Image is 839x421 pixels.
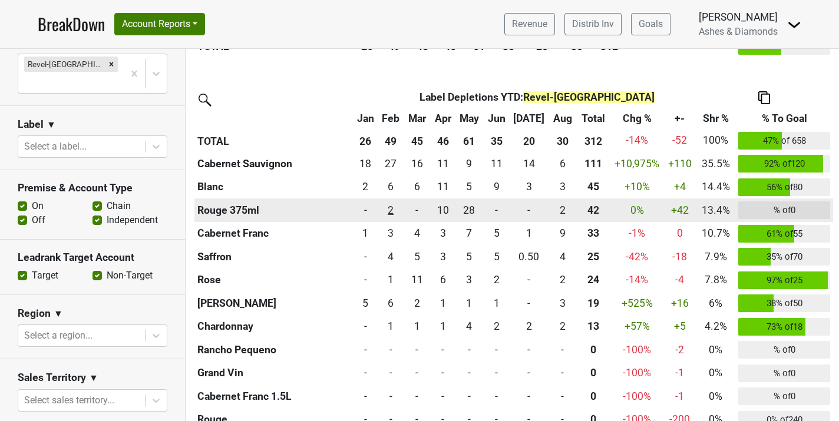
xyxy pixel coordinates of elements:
[484,291,509,315] td: 1
[194,291,352,315] th: [PERSON_NAME]
[667,296,693,311] div: +16
[455,291,484,315] td: 1
[352,245,378,268] td: 0
[458,156,481,171] div: 9
[403,338,431,362] td: 0
[549,384,576,408] td: 0
[576,362,610,385] th: 0
[579,156,607,171] div: 111
[549,291,576,315] td: 3
[352,222,378,246] td: 1
[355,226,375,241] div: 1
[579,389,607,404] div: 0
[18,372,86,384] h3: Sales Territory
[509,338,549,362] td: 0
[667,365,693,380] div: -1
[610,222,664,246] td: -1 %
[431,108,455,129] th: Apr: activate to sort column ascending
[378,384,404,408] td: 0
[458,179,481,194] div: 5
[549,198,576,222] td: 2
[667,272,693,287] div: -4
[512,203,546,218] div: -
[610,175,664,199] td: +10 %
[551,319,573,334] div: 2
[484,268,509,292] td: 2
[381,272,401,287] div: 1
[455,268,484,292] td: 3
[458,365,481,380] div: -
[695,222,735,246] td: 10.7%
[504,13,555,35] a: Revenue
[610,245,664,268] td: -42 %
[378,175,404,199] td: 6
[667,249,693,264] div: -18
[695,268,735,292] td: 7.8%
[512,296,546,311] div: -
[352,315,378,339] td: 0
[458,296,481,311] div: 1
[194,384,352,408] th: Cabernet Franc 1.5L
[381,226,401,241] div: 3
[352,268,378,292] td: 0
[484,129,509,153] th: 35
[695,129,735,153] td: 100%
[381,249,401,264] div: 4
[378,129,404,153] th: 49
[403,198,431,222] td: 0
[610,291,664,315] td: +525 %
[381,319,401,334] div: 1
[406,365,428,380] div: -
[381,179,401,194] div: 6
[455,129,484,153] th: 61
[736,108,833,129] th: % To Goal: activate to sort column ascending
[512,156,546,171] div: 14
[509,362,549,385] td: 0
[38,12,105,37] a: BreakDown
[699,9,778,25] div: [PERSON_NAME]
[194,108,352,129] th: &nbsp;: activate to sort column ascending
[579,319,607,334] div: 13
[551,365,573,380] div: -
[434,249,452,264] div: 3
[610,338,664,362] td: -100 %
[610,108,664,129] th: Chg %: activate to sort column ascending
[406,272,428,287] div: 11
[664,129,695,153] td: -52
[699,26,778,37] span: Ashes & Diamonds
[194,268,352,292] th: Rose
[194,315,352,339] th: Chardonnay
[378,362,404,385] td: 0
[403,129,431,153] th: 45
[455,245,484,268] td: 4.5
[484,198,509,222] td: 0
[431,315,455,339] td: 1
[431,384,455,408] td: 0
[194,152,352,175] th: Cabernet Sauvignon
[549,315,576,339] td: 2
[509,268,549,292] td: 0
[458,226,481,241] div: 7
[509,108,549,129] th: Jul: activate to sort column ascending
[667,342,693,357] div: -2
[610,315,664,339] td: +57 %
[194,198,352,222] th: Rouge 375ml
[509,222,549,246] td: 1.167
[403,362,431,385] td: 0
[434,179,452,194] div: 11
[487,342,507,357] div: -
[695,108,735,129] th: Shr %: activate to sort column ascending
[551,203,573,218] div: 2
[355,203,375,218] div: -
[47,118,56,132] span: ▼
[32,213,45,227] label: Off
[431,291,455,315] td: 1
[487,272,507,287] div: 2
[576,268,610,292] th: 24.250
[431,362,455,385] td: 0
[355,365,375,380] div: -
[549,175,576,199] td: 3
[487,179,507,194] div: 9
[455,384,484,408] td: 0
[549,362,576,385] td: 0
